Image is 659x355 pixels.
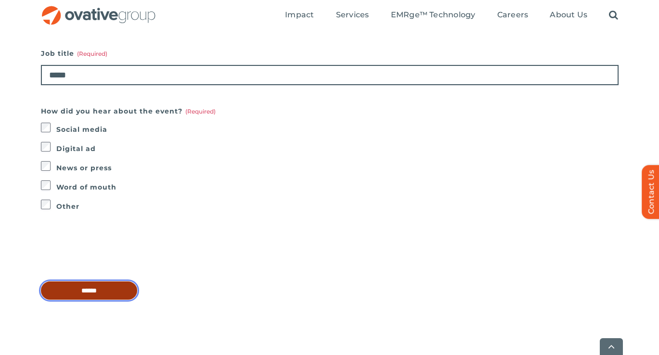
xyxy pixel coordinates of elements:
[41,47,619,60] label: Job title
[497,10,529,21] a: Careers
[336,10,369,21] a: Services
[609,10,618,21] a: Search
[391,10,476,20] span: EMRge™ Technology
[41,5,156,14] a: OG_Full_horizontal_RGB
[391,10,476,21] a: EMRge™ Technology
[41,232,187,270] iframe: reCAPTCHA
[550,10,587,20] span: About Us
[550,10,587,21] a: About Us
[77,50,107,57] span: (Required)
[56,142,619,155] label: Digital ad
[185,108,216,115] span: (Required)
[497,10,529,20] span: Careers
[56,161,619,175] label: News or press
[285,10,314,20] span: Impact
[285,10,314,21] a: Impact
[336,10,369,20] span: Services
[56,200,619,213] label: Other
[41,104,216,118] legend: How did you hear about the event?
[56,123,619,136] label: Social media
[56,180,619,194] label: Word of mouth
